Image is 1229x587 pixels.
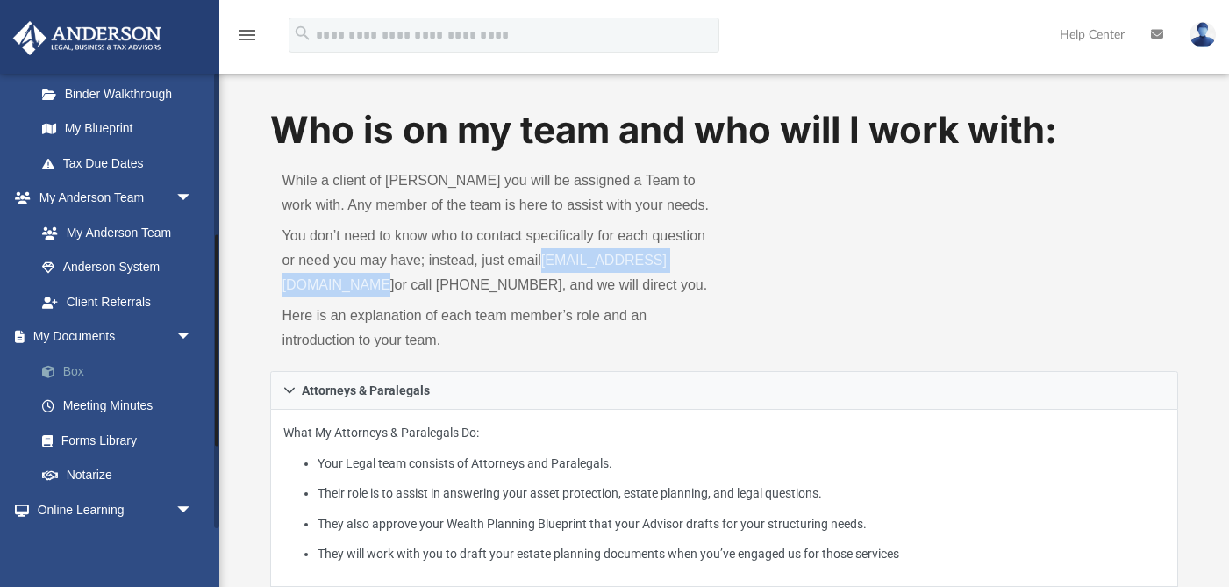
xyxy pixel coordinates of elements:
[1190,22,1216,47] img: User Pic
[302,384,430,397] span: Attorneys & Paralegals
[175,319,211,355] span: arrow_drop_down
[12,181,211,216] a: My Anderson Teamarrow_drop_down
[282,168,712,218] p: While a client of [PERSON_NAME] you will be assigned a Team to work with. Any member of the team ...
[12,492,211,527] a: Online Learningarrow_drop_down
[318,513,1166,535] li: They also approve your Wealth Planning Blueprint that your Advisor drafts for your structuring ne...
[25,423,211,458] a: Forms Library
[318,453,1166,475] li: Your Legal team consists of Attorneys and Paralegals.
[282,253,667,292] a: [EMAIL_ADDRESS][DOMAIN_NAME]
[318,543,1166,565] li: They will work with you to draft your estate planning documents when you’ve engaged us for those ...
[25,250,211,285] a: Anderson System
[12,319,219,354] a: My Documentsarrow_drop_down
[293,24,312,43] i: search
[282,304,712,353] p: Here is an explanation of each team member’s role and an introduction to your team.
[318,483,1166,505] li: Their role is to assist in answering your asset protection, estate planning, and legal questions.
[25,76,219,111] a: Binder Walkthrough
[25,111,211,147] a: My Blueprint
[8,21,167,55] img: Anderson Advisors Platinum Portal
[237,25,258,46] i: menu
[237,33,258,46] a: menu
[283,422,1166,565] p: What My Attorneys & Paralegals Do:
[25,527,211,562] a: Courses
[270,104,1179,156] h1: Who is on my team and who will I work with:
[25,284,211,319] a: Client Referrals
[270,371,1179,410] a: Attorneys & Paralegals
[175,492,211,528] span: arrow_drop_down
[25,389,219,424] a: Meeting Minutes
[25,215,202,250] a: My Anderson Team
[282,224,712,297] p: You don’t need to know who to contact specifically for each question or need you may have; instea...
[25,458,219,493] a: Notarize
[175,181,211,217] span: arrow_drop_down
[25,146,219,181] a: Tax Due Dates
[25,354,219,389] a: Box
